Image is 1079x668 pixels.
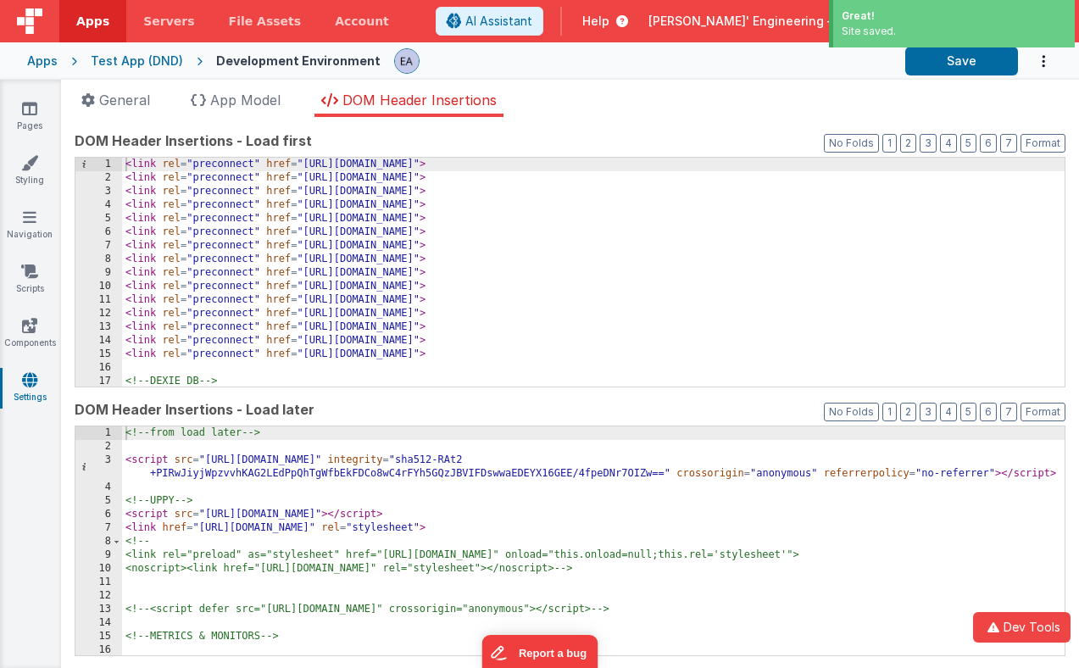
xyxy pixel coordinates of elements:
[75,521,122,535] div: 7
[75,334,122,348] div: 14
[582,13,609,30] span: Help
[143,13,194,30] span: Servers
[1018,44,1052,79] button: Options
[75,375,122,388] div: 17
[395,49,419,73] img: 22247776540210b1b2aca0d8fc1ec16c
[75,361,122,375] div: 16
[75,481,122,494] div: 4
[75,576,122,589] div: 11
[1000,403,1017,421] button: 7
[75,440,122,454] div: 2
[75,548,122,562] div: 9
[75,280,122,293] div: 10
[342,92,497,109] span: DOM Header Insertions
[75,348,122,361] div: 15
[75,131,312,151] span: DOM Header Insertions - Load first
[75,320,122,334] div: 13
[75,185,122,198] div: 3
[75,603,122,616] div: 13
[960,134,976,153] button: 5
[75,643,122,657] div: 16
[824,134,879,153] button: No Folds
[76,13,109,30] span: Apps
[980,403,997,421] button: 6
[75,508,122,521] div: 6
[1021,134,1065,153] button: Format
[842,8,1066,24] div: Great!
[882,403,897,421] button: 1
[75,589,122,603] div: 12
[1021,403,1065,421] button: Format
[900,403,916,421] button: 2
[920,134,937,153] button: 3
[900,134,916,153] button: 2
[980,134,997,153] button: 6
[648,13,839,30] span: [PERSON_NAME]' Engineering —
[75,198,122,212] div: 4
[75,562,122,576] div: 10
[210,92,281,109] span: App Model
[75,399,314,420] span: DOM Header Insertions - Load later
[75,266,122,280] div: 9
[229,13,302,30] span: File Assets
[940,403,957,421] button: 4
[940,134,957,153] button: 4
[216,53,381,70] div: Development Environment
[75,158,122,171] div: 1
[27,53,58,70] div: Apps
[436,7,543,36] button: AI Assistant
[75,171,122,185] div: 2
[960,403,976,421] button: 5
[824,403,879,421] button: No Folds
[75,535,122,548] div: 8
[75,616,122,630] div: 14
[882,134,897,153] button: 1
[75,426,122,440] div: 1
[75,630,122,643] div: 15
[973,612,1071,643] button: Dev Tools
[905,47,1018,75] button: Save
[75,239,122,253] div: 7
[75,293,122,307] div: 11
[75,225,122,239] div: 6
[75,253,122,266] div: 8
[91,53,183,70] div: Test App (DND)
[75,212,122,225] div: 5
[465,13,532,30] span: AI Assistant
[75,494,122,508] div: 5
[75,307,122,320] div: 12
[920,403,937,421] button: 3
[75,454,122,481] div: 3
[1000,134,1017,153] button: 7
[648,13,1065,30] button: [PERSON_NAME]' Engineering — [EMAIL_ADDRESS][DOMAIN_NAME]
[842,24,1066,39] div: Site saved.
[99,92,150,109] span: General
